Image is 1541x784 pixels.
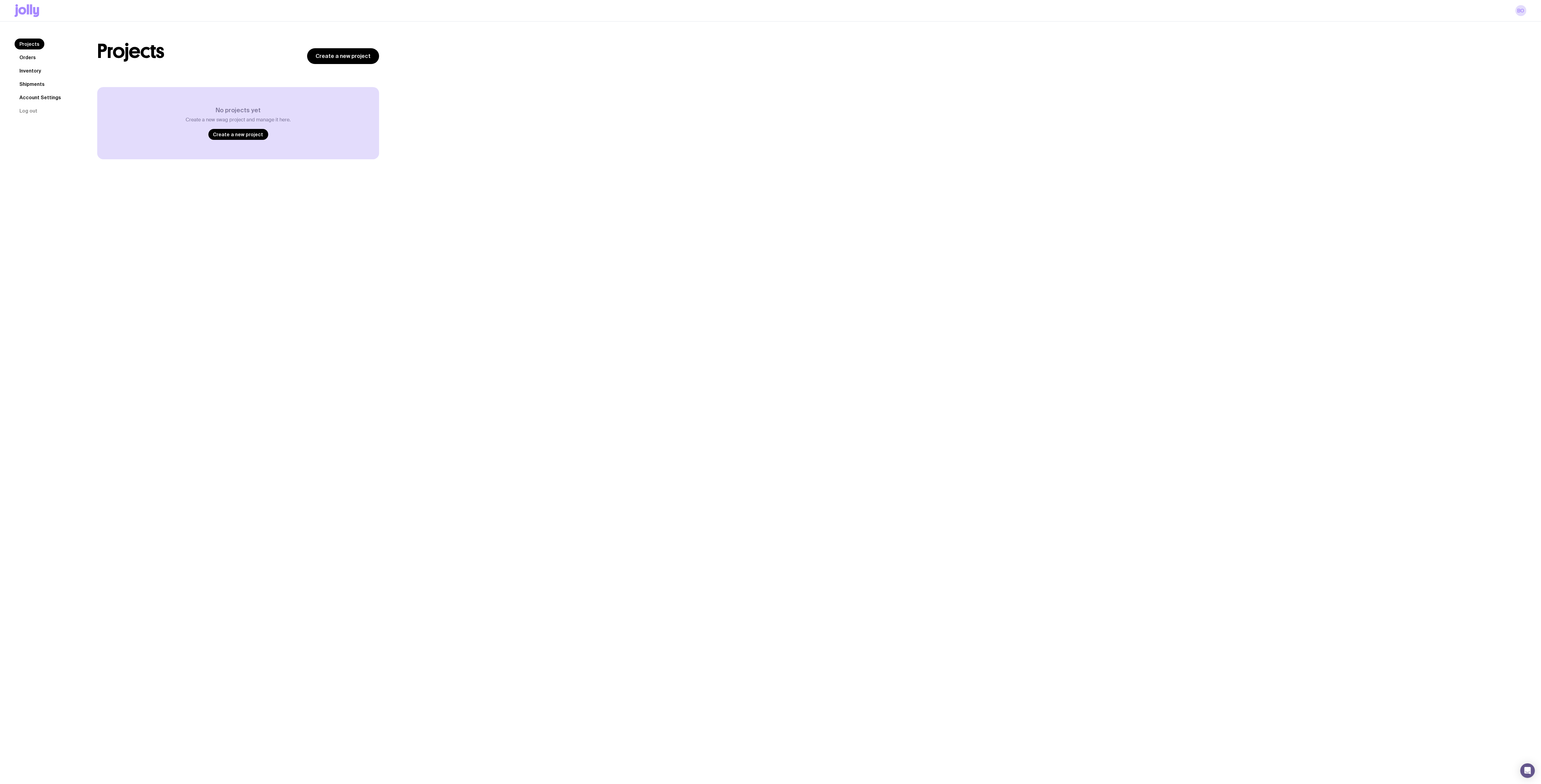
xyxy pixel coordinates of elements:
[15,39,44,49] a: Projects
[186,117,291,123] p: Create a new swag project and manage it here.
[15,52,41,63] a: Orders
[97,42,164,61] h1: Projects
[1515,5,1526,16] a: BO
[15,65,46,76] a: Inventory
[186,106,291,114] h3: No projects yet
[208,129,268,140] a: Create a new project
[307,48,379,64] a: Create a new project
[15,79,50,90] a: Shipments
[15,105,42,116] button: Log out
[15,92,66,103] a: Account Settings
[1520,763,1535,778] div: Open Intercom Messenger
